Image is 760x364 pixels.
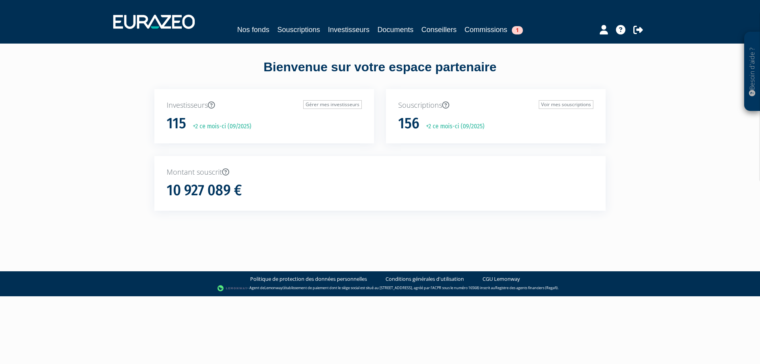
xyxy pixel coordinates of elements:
[113,15,195,29] img: 1732889491-logotype_eurazeo_blanc_rvb.png
[303,100,362,109] a: Gérer mes investisseurs
[167,182,242,199] h1: 10 927 089 €
[398,100,593,111] p: Souscriptions
[8,284,752,292] div: - Agent de (établissement de paiement dont le siège social est situé au [STREET_ADDRESS], agréé p...
[148,58,612,89] div: Bienvenue sur votre espace partenaire
[512,26,523,34] span: 1
[465,24,523,35] a: Commissions1
[167,167,593,177] p: Montant souscrit
[378,24,414,35] a: Documents
[167,100,362,111] p: Investisseurs
[277,24,320,35] a: Souscriptions
[539,100,593,109] a: Voir mes souscriptions
[328,24,369,35] a: Investisseurs
[422,24,457,35] a: Conseillers
[264,285,283,290] a: Lemonway
[483,275,520,283] a: CGU Lemonway
[187,122,251,131] p: +2 ce mois-ci (09/2025)
[386,275,464,283] a: Conditions générales d'utilisation
[495,285,558,290] a: Registre des agents financiers (Regafi)
[420,122,484,131] p: +2 ce mois-ci (09/2025)
[748,36,757,107] p: Besoin d'aide ?
[250,275,367,283] a: Politique de protection des données personnelles
[217,284,248,292] img: logo-lemonway.png
[398,115,419,132] h1: 156
[237,24,269,35] a: Nos fonds
[167,115,186,132] h1: 115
